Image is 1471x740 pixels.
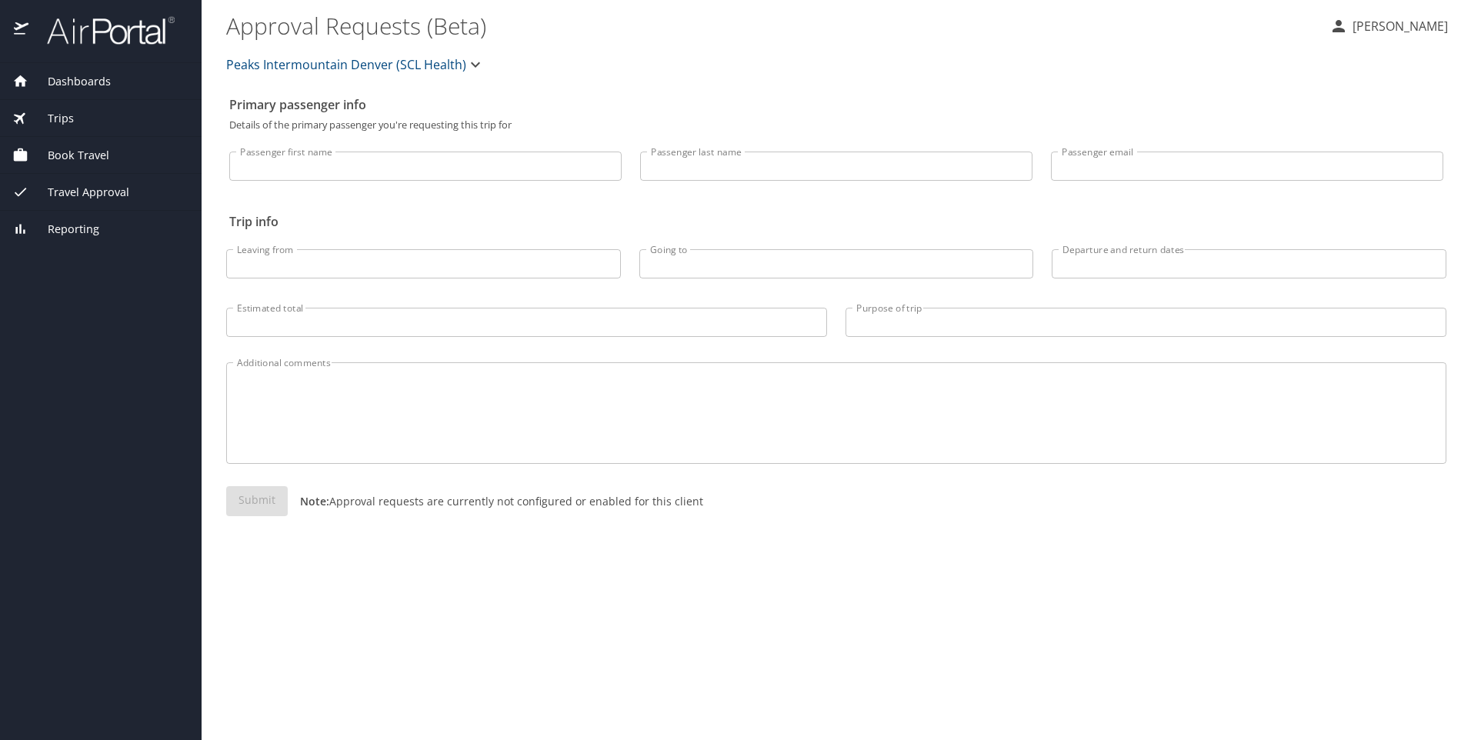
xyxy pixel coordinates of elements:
img: airportal-logo.png [30,15,175,45]
h1: Approval Requests (Beta) [226,2,1317,49]
span: Dashboards [28,73,111,90]
span: Reporting [28,221,99,238]
button: [PERSON_NAME] [1323,12,1454,40]
span: Peaks Intermountain Denver (SCL Health) [226,54,466,75]
p: Details of the primary passenger you're requesting this trip for [229,120,1443,130]
span: Trips [28,110,74,127]
strong: Note: [300,494,329,508]
h2: Trip info [229,209,1443,234]
img: icon-airportal.png [14,15,30,45]
p: [PERSON_NAME] [1348,17,1448,35]
span: Book Travel [28,147,109,164]
h2: Primary passenger info [229,92,1443,117]
p: Approval requests are currently not configured or enabled for this client [288,493,703,509]
span: Travel Approval [28,184,129,201]
button: Peaks Intermountain Denver (SCL Health) [220,49,491,80]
